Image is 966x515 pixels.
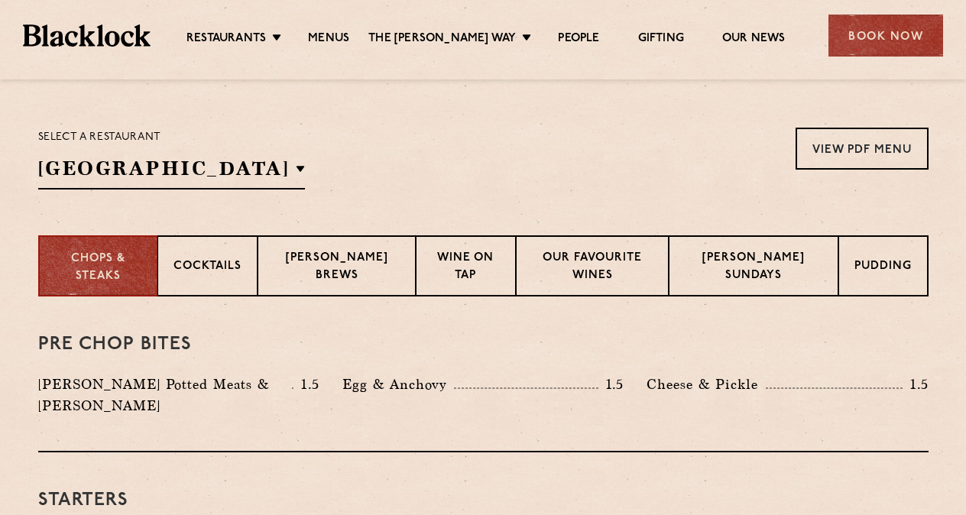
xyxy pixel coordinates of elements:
[38,491,929,510] h3: Starters
[854,258,912,277] p: Pudding
[368,31,516,48] a: The [PERSON_NAME] Way
[38,128,306,147] p: Select a restaurant
[23,24,151,46] img: BL_Textured_Logo-footer-cropped.svg
[293,374,319,394] p: 1.5
[38,155,306,189] h2: [GEOGRAPHIC_DATA]
[274,250,399,286] p: [PERSON_NAME] Brews
[903,374,929,394] p: 1.5
[38,374,293,416] p: [PERSON_NAME] Potted Meats & [PERSON_NAME]
[532,250,653,286] p: Our favourite wines
[38,335,929,355] h3: Pre Chop Bites
[722,31,786,48] a: Our News
[796,128,929,170] a: View PDF Menu
[828,15,943,57] div: Book Now
[186,31,266,48] a: Restaurants
[432,250,500,286] p: Wine on Tap
[638,31,684,48] a: Gifting
[598,374,624,394] p: 1.5
[173,258,241,277] p: Cocktails
[342,374,454,395] p: Egg & Anchovy
[308,31,349,48] a: Menus
[55,251,142,285] p: Chops & Steaks
[647,374,766,395] p: Cheese & Pickle
[558,31,599,48] a: People
[685,250,822,286] p: [PERSON_NAME] Sundays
